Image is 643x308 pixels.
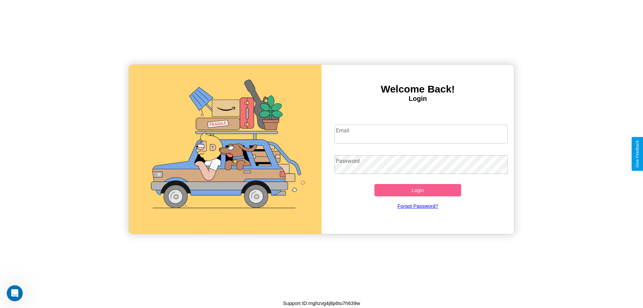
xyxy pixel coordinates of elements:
h3: Welcome Back! [321,83,514,95]
iframe: Intercom live chat [7,285,23,301]
img: gif [129,65,321,234]
button: Login [374,184,461,196]
a: Forgot Password? [331,196,505,215]
div: Give Feedback [635,140,640,168]
p: Support ID: mghzvg4j8p6tu7h639w [283,299,360,308]
h4: Login [321,95,514,103]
